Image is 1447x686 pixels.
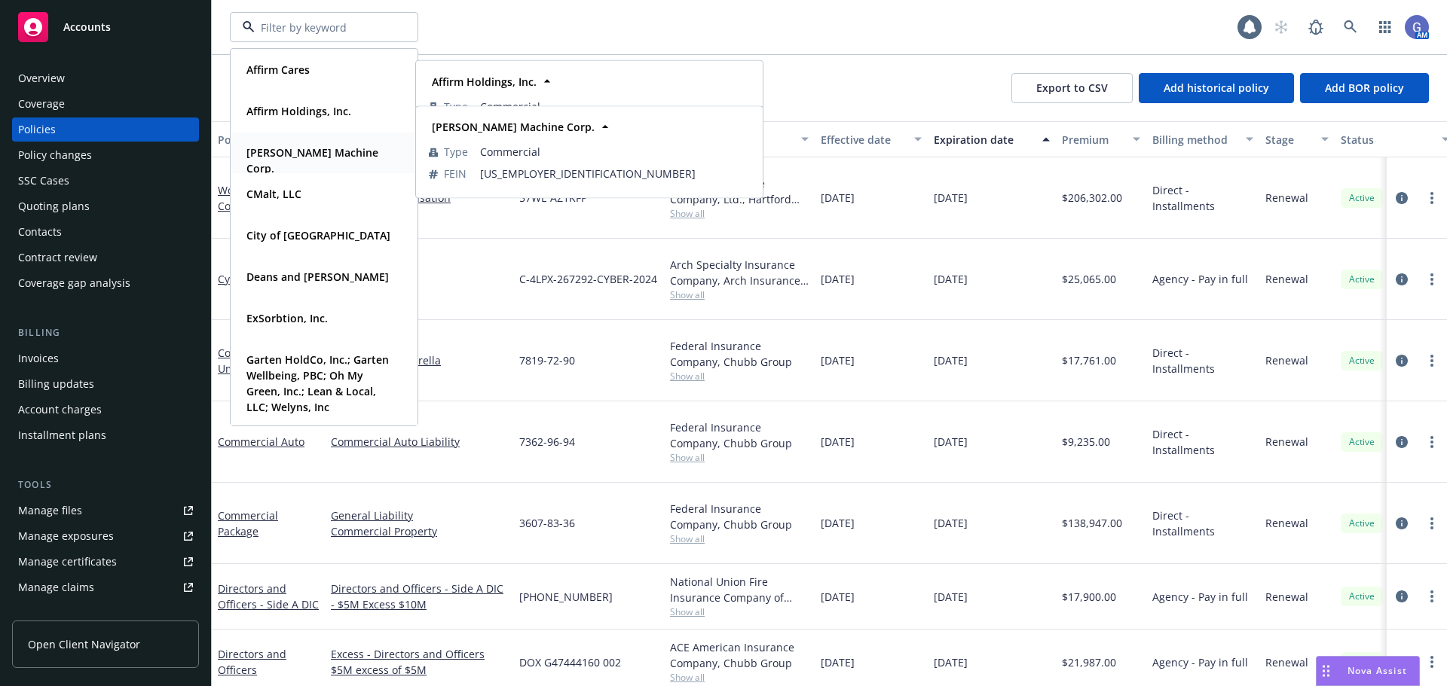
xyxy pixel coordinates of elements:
[18,601,89,625] div: Manage BORs
[1325,81,1404,95] span: Add BOR policy
[821,132,905,148] div: Effective date
[519,271,657,287] span: C-4LPX-267292-CYBER-2024
[1423,189,1441,207] a: more
[821,654,855,670] span: [DATE]
[821,190,855,206] span: [DATE]
[1152,132,1237,148] div: Billing method
[670,532,809,545] span: Show all
[18,423,106,447] div: Installment plans
[821,271,855,287] span: [DATE]
[18,550,117,574] div: Manage certificates
[218,581,319,611] a: Directors and Officers - Side A DIC
[255,20,387,35] input: Filter by keyword
[1265,434,1308,450] span: Renewal
[934,515,968,531] span: [DATE]
[1266,12,1296,42] a: Start snowing
[246,228,390,242] strong: City of [GEOGRAPHIC_DATA]
[934,352,968,368] span: [DATE]
[18,143,92,167] div: Policy changes
[815,121,928,157] button: Effective date
[28,636,140,652] span: Open Client Navigator
[12,498,199,523] a: Manage files
[331,581,507,612] a: Directors and Officers - Side A DIC - $5M Excess $10M
[1062,352,1116,368] span: $17,761.00
[1152,654,1248,670] span: Agency - Pay in full
[934,434,968,450] span: [DATE]
[246,352,389,414] strong: Garten HoldCo, Inc.; Garten Wellbeing, PBC; Oh My Green, Inc.; Lean & Local, LLC; Welyns, Inc
[18,372,94,396] div: Billing updates
[1347,590,1377,603] span: Active
[670,574,809,605] div: National Union Fire Insurance Company of [GEOGRAPHIC_DATA], [GEOGRAPHIC_DATA], AIG
[18,66,65,90] div: Overview
[1062,515,1122,531] span: $138,947.00
[1347,435,1377,449] span: Active
[18,169,69,193] div: SSC Cases
[1062,589,1116,605] span: $17,900.00
[1011,73,1133,103] button: Export to CSV
[1341,132,1433,148] div: Status
[1423,514,1441,532] a: more
[1393,270,1411,288] a: circleInformation
[444,166,467,181] span: FEIN
[1347,655,1377,669] span: Active
[519,352,575,368] span: 7819-72-90
[218,346,278,376] a: Commercial Umbrella
[12,524,199,548] a: Manage exposures
[928,121,1056,157] button: Expiration date
[12,169,199,193] a: SSC Cases
[218,508,278,538] a: Commercial Package
[1316,656,1420,686] button: Nova Assist
[1405,15,1429,39] img: photo
[331,352,507,368] a: Commercial Umbrella
[12,66,199,90] a: Overview
[1259,121,1335,157] button: Stage
[444,144,468,160] span: Type
[1393,433,1411,451] a: circleInformation
[12,550,199,574] a: Manage certificates
[1036,81,1108,95] span: Export to CSV
[12,398,199,422] a: Account charges
[212,121,325,157] button: Policy details
[1062,434,1110,450] span: $9,235.00
[246,187,301,201] strong: CMalt, LLC
[12,245,199,270] a: Contract review
[18,245,97,270] div: Contract review
[1152,426,1253,458] span: Direct - Installments
[1062,654,1116,670] span: $21,987.00
[1265,132,1312,148] div: Stage
[519,589,613,605] span: [PHONE_NUMBER]
[63,21,111,33] span: Accounts
[18,575,94,599] div: Manage claims
[821,434,855,450] span: [DATE]
[1164,81,1269,95] span: Add historical policy
[1152,182,1253,214] span: Direct - Installments
[670,338,809,370] div: Federal Insurance Company, Chubb Group
[12,372,199,396] a: Billing updates
[331,434,507,450] a: Commercial Auto Liability
[12,325,199,340] div: Billing
[1423,587,1441,605] a: more
[480,99,750,114] span: Commercial
[218,132,302,148] div: Policy details
[12,271,199,295] a: Coverage gap analysis
[1265,654,1308,670] span: Renewal
[218,183,291,213] a: Workers' Compensation
[1152,271,1248,287] span: Agency - Pay in full
[670,639,809,671] div: ACE American Insurance Company, Chubb Group
[1393,653,1411,671] a: circleInformation
[1265,515,1308,531] span: Renewal
[12,194,199,218] a: Quoting plans
[1348,664,1407,677] span: Nova Assist
[1265,589,1308,605] span: Renewal
[246,145,378,175] strong: [PERSON_NAME] Machine Corp.
[934,132,1033,148] div: Expiration date
[480,144,750,160] span: Commercial
[12,92,199,116] a: Coverage
[18,398,102,422] div: Account charges
[934,190,968,206] span: [DATE]
[821,515,855,531] span: [DATE]
[1347,273,1377,286] span: Active
[1056,121,1146,157] button: Premium
[670,671,809,684] span: Show all
[670,288,809,301] span: Show all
